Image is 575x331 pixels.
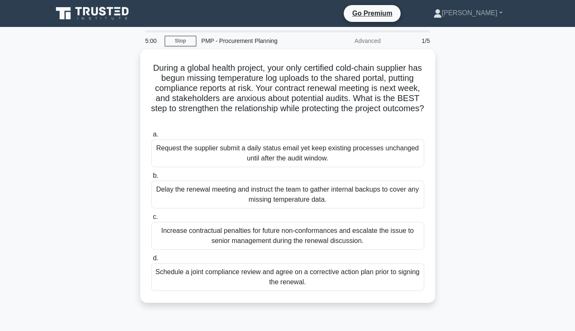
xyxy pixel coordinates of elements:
[151,139,424,167] div: Request the supplier submit a daily status email yet keep existing processes unchanged until afte...
[165,36,196,46] a: Stop
[150,63,425,124] h5: During a global health project, your only certified cold-chain supplier has begun missing tempera...
[386,32,435,49] div: 1/5
[153,213,158,220] span: c.
[312,32,386,49] div: Advanced
[151,263,424,291] div: Schedule a joint compliance review and agree on a corrective action plan prior to signing the ren...
[153,254,158,262] span: d.
[347,8,397,19] a: Go Premium
[196,32,312,49] div: PMP - Procurement Planning
[153,172,158,179] span: b.
[413,5,523,21] a: [PERSON_NAME]
[140,32,165,49] div: 5:00
[153,131,158,138] span: a.
[151,181,424,208] div: Delay the renewal meeting and instruct the team to gather internal backups to cover any missing t...
[151,222,424,250] div: Increase contractual penalties for future non-conformances and escalate the issue to senior manag...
